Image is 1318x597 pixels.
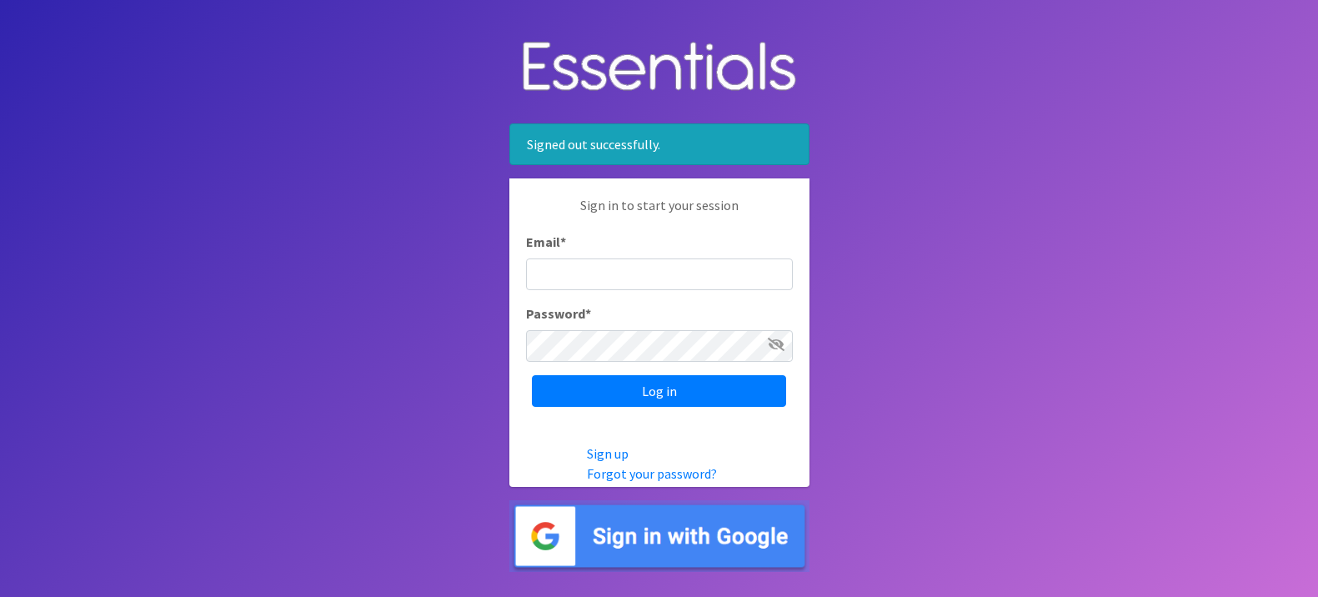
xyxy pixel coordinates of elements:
abbr: required [560,233,566,250]
div: Signed out successfully. [509,123,809,165]
a: Forgot your password? [587,465,717,482]
img: Sign in with Google [509,500,809,573]
abbr: required [585,305,591,322]
label: Password [526,304,591,324]
img: Human Essentials [509,25,809,111]
input: Log in [532,375,786,407]
label: Email [526,232,566,252]
p: Sign in to start your session [526,195,793,232]
a: Sign up [587,445,629,462]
